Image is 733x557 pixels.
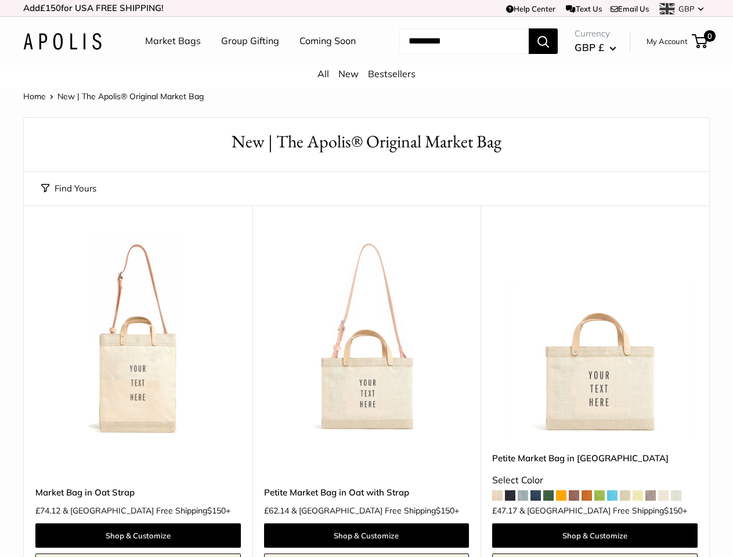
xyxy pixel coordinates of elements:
span: & [GEOGRAPHIC_DATA] Free Shipping + [291,507,459,515]
span: & [GEOGRAPHIC_DATA] Free Shipping + [519,507,687,515]
button: Search [529,28,558,54]
a: Petite Market Bag in [GEOGRAPHIC_DATA] [492,451,698,465]
iframe: Sign Up via Text for Offers [9,513,124,548]
a: Shop & Customize [35,523,241,548]
span: $150 [436,505,454,516]
img: Market Bag in Oat Strap [35,234,241,440]
img: Petite Market Bag in Oat with Strap [264,234,470,440]
button: GBP £ [575,38,616,57]
span: £150 [40,2,61,13]
img: Petite Market Bag in Oat [492,234,698,440]
span: $150 [664,505,683,516]
a: Coming Soon [299,32,356,50]
a: Petite Market Bag in Oat with StrapPetite Market Bag in Oat with Strap [264,234,470,440]
a: Email Us [611,4,649,13]
span: Currency [575,26,616,42]
span: $150 [207,505,226,516]
div: Select Color [492,472,698,489]
nav: Breadcrumb [23,89,204,104]
a: Shop & Customize [492,523,698,548]
button: Find Yours [41,180,96,197]
a: Shop & Customize [264,523,470,548]
span: & [GEOGRAPHIC_DATA] Free Shipping + [63,507,230,515]
span: New | The Apolis® Original Market Bag [57,91,204,102]
span: £62.14 [264,507,289,515]
a: Home [23,91,46,102]
a: Text Us [566,4,601,13]
a: New [338,68,359,79]
a: Market Bag in Oat StrapMarket Bag in Oat Strap [35,234,241,440]
span: £47.17 [492,507,517,515]
a: Group Gifting [221,32,279,50]
span: 0 [704,30,716,42]
span: £74.12 [35,507,60,515]
a: My Account [647,34,688,48]
input: Search... [399,28,529,54]
a: Help Center [506,4,555,13]
h1: New | The Apolis® Original Market Bag [41,129,692,154]
a: Market Bag in Oat Strap [35,486,241,499]
span: GBP £ [575,41,604,53]
a: Bestsellers [368,68,416,79]
a: Market Bags [145,32,201,50]
a: All [317,68,329,79]
span: GBP [678,4,694,13]
a: Petite Market Bag in OatPetite Market Bag in Oat [492,234,698,440]
a: 0 [693,34,707,48]
a: Petite Market Bag in Oat with Strap [264,486,470,499]
img: Apolis [23,33,102,50]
